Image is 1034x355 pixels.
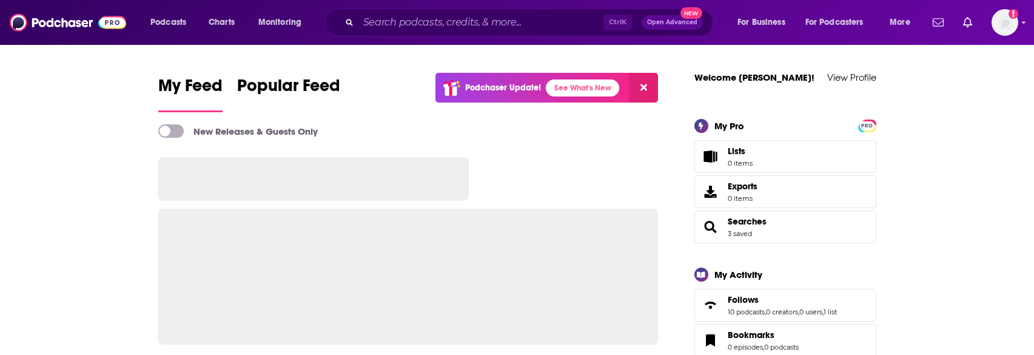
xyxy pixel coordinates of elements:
[603,15,632,30] span: Ctrl K
[765,308,766,316] span: ,
[201,13,242,32] a: Charts
[958,12,977,33] a: Show notifications dropdown
[714,269,762,280] div: My Activity
[728,330,799,340] a: Bookmarks
[158,75,223,112] a: My Feed
[992,9,1018,36] span: Logged in as esmith_bg
[209,14,235,31] span: Charts
[728,181,757,192] span: Exports
[728,146,745,157] span: Lists
[728,330,774,340] span: Bookmarks
[728,294,837,305] a: Follows
[729,13,801,32] button: open menu
[237,75,340,112] a: Popular Feed
[764,343,799,351] a: 0 podcasts
[799,308,822,316] a: 0 users
[992,9,1018,36] img: User Profile
[824,308,837,316] a: 1 list
[699,148,723,165] span: Lists
[860,120,875,129] a: PRO
[694,140,876,173] a: Lists
[728,194,757,203] span: 0 items
[358,13,603,32] input: Search podcasts, credits, & more...
[728,343,763,351] a: 0 episodes
[699,332,723,349] a: Bookmarks
[737,14,785,31] span: For Business
[728,216,767,227] a: Searches
[546,79,619,96] a: See What's New
[728,146,753,157] span: Lists
[237,75,340,103] span: Popular Feed
[728,294,759,305] span: Follows
[158,75,223,103] span: My Feed
[728,159,753,167] span: 0 items
[805,14,864,31] span: For Podcasters
[699,183,723,200] span: Exports
[699,297,723,314] a: Follows
[142,13,202,32] button: open menu
[250,13,317,32] button: open menu
[728,229,752,238] a: 3 saved
[694,289,876,322] span: Follows
[694,211,876,243] span: Searches
[827,72,876,83] a: View Profile
[158,124,318,138] a: New Releases & Guests Only
[1009,9,1018,19] svg: Add a profile image
[10,11,126,34] img: Podchaser - Follow, Share and Rate Podcasts
[728,308,765,316] a: 10 podcasts
[766,308,798,316] a: 0 creators
[647,19,697,25] span: Open Advanced
[763,343,764,351] span: ,
[928,12,948,33] a: Show notifications dropdown
[642,15,703,30] button: Open AdvancedNew
[822,308,824,316] span: ,
[798,308,799,316] span: ,
[890,14,910,31] span: More
[694,72,814,83] a: Welcome [PERSON_NAME]!
[797,13,881,32] button: open menu
[337,8,725,36] div: Search podcasts, credits, & more...
[694,175,876,208] a: Exports
[699,218,723,235] a: Searches
[992,9,1018,36] button: Show profile menu
[860,121,875,130] span: PRO
[714,120,744,132] div: My Pro
[465,83,541,93] p: Podchaser Update!
[150,14,186,31] span: Podcasts
[258,14,301,31] span: Monitoring
[881,13,925,32] button: open menu
[680,7,702,19] span: New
